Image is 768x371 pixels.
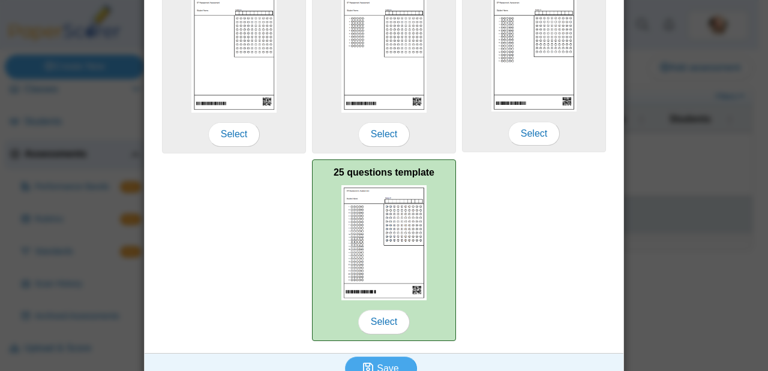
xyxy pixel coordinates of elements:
span: Select [358,310,410,334]
img: scan_sheet_25_questions.png [341,185,427,300]
span: Select [208,122,260,146]
span: Select [508,122,560,146]
b: 25 questions template [334,167,434,177]
span: Select [358,122,410,146]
